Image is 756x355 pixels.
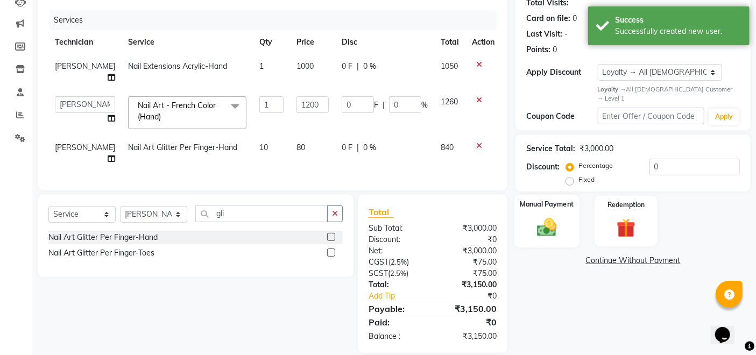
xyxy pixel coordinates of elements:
[578,175,595,184] label: Fixed
[433,234,505,245] div: ₹0
[48,247,154,259] div: Nail Art Glitter Per Finger-Toes
[433,331,505,342] div: ₹3,150.00
[361,302,433,315] div: Payable:
[518,255,748,266] a: Continue Without Payment
[361,234,433,245] div: Discount:
[553,44,557,55] div: 0
[122,30,253,54] th: Service
[361,245,433,257] div: Net:
[433,268,505,279] div: ₹75.00
[361,257,433,268] div: ( )
[573,13,577,24] div: 0
[369,207,393,218] span: Total
[441,61,458,71] span: 1050
[564,29,568,40] div: -
[361,331,433,342] div: Balance :
[433,316,505,329] div: ₹0
[48,232,158,243] div: Nail Art Glitter Per Finger-Hand
[296,61,314,71] span: 1000
[520,200,574,210] label: Manual Payment
[433,279,505,290] div: ₹3,150.00
[611,216,641,240] img: _gift.svg
[711,312,745,344] iframe: chat widget
[290,30,335,54] th: Price
[128,143,237,152] span: Nail Art Glitter Per Finger-Hand
[578,161,613,171] label: Percentage
[363,61,376,72] span: 0 %
[615,26,741,37] div: Successfully created new user.
[441,143,454,152] span: 840
[50,10,505,30] div: Services
[335,30,434,54] th: Disc
[55,143,115,152] span: [PERSON_NAME]
[383,100,385,111] span: |
[433,245,505,257] div: ₹3,000.00
[342,142,352,153] span: 0 F
[363,142,376,153] span: 0 %
[361,268,433,279] div: ( )
[526,29,562,40] div: Last Visit:
[434,30,465,54] th: Total
[598,86,626,93] strong: Loyalty →
[433,302,505,315] div: ₹3,150.00
[138,101,216,122] span: Nail Art - French Color (Hand)
[598,85,740,103] div: All [DEMOGRAPHIC_DATA] Customer → Level 1
[531,216,563,239] img: _cash.svg
[615,15,741,26] div: Success
[128,61,227,71] span: Nail Extensions Acrylic-Hand
[369,257,388,267] span: CGST
[441,97,458,106] span: 1260
[526,143,575,154] div: Service Total:
[357,61,359,72] span: |
[361,279,433,290] div: Total:
[433,223,505,234] div: ₹3,000.00
[296,143,305,152] span: 80
[433,257,505,268] div: ₹75.00
[369,268,388,278] span: SGST
[421,100,428,111] span: %
[259,143,268,152] span: 10
[357,142,359,153] span: |
[342,61,352,72] span: 0 F
[526,161,560,173] div: Discount:
[709,109,739,125] button: Apply
[48,30,122,54] th: Technician
[526,67,597,78] div: Apply Discount
[598,108,704,124] input: Enter Offer / Coupon Code
[161,112,166,122] a: x
[445,290,505,302] div: ₹0
[374,100,378,111] span: F
[55,61,115,71] span: [PERSON_NAME]
[259,61,264,71] span: 1
[253,30,290,54] th: Qty
[361,316,433,329] div: Paid:
[361,223,433,234] div: Sub Total:
[390,269,406,278] span: 2.5%
[195,205,328,222] input: Search or Scan
[526,111,597,122] div: Coupon Code
[580,143,613,154] div: ₹3,000.00
[361,290,444,302] a: Add Tip
[391,258,407,266] span: 2.5%
[607,200,645,210] label: Redemption
[526,13,570,24] div: Card on file:
[526,44,550,55] div: Points:
[465,30,501,54] th: Action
